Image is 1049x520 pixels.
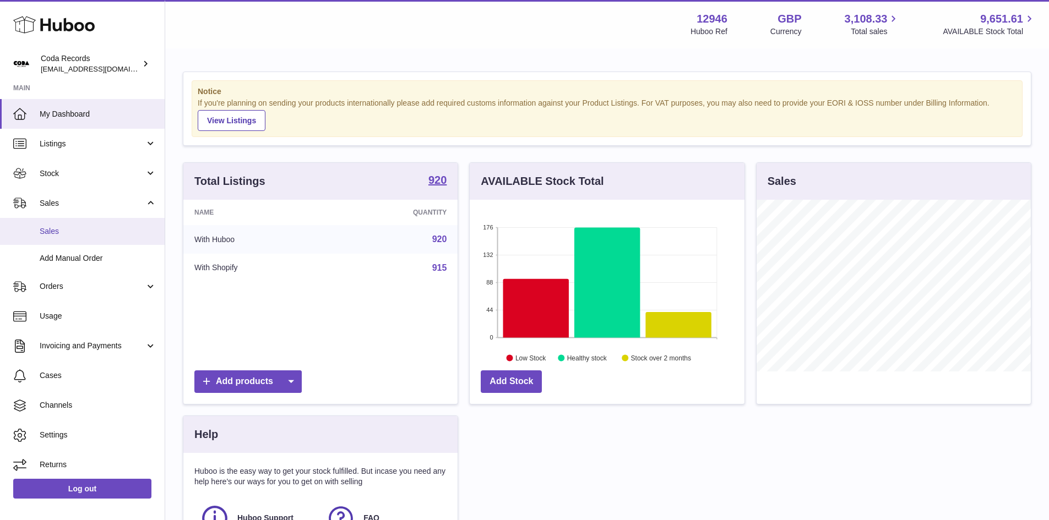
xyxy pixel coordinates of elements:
[845,12,888,26] span: 3,108.33
[481,370,542,393] a: Add Stock
[490,334,493,341] text: 0
[778,12,801,26] strong: GBP
[40,370,156,381] span: Cases
[194,370,302,393] a: Add products
[697,12,727,26] strong: 12946
[40,253,156,264] span: Add Manual Order
[198,98,1017,131] div: If you're planning on sending your products internationally please add required customs informati...
[428,174,447,185] strong: 920
[13,479,151,499] a: Log out
[40,168,145,179] span: Stock
[183,254,331,282] td: With Shopify
[845,12,900,37] a: 3,108.33 Total sales
[943,12,1036,37] a: 9,651.61 AVAILABLE Stock Total
[183,200,331,225] th: Name
[980,12,1023,26] span: 9,651.61
[851,26,900,37] span: Total sales
[768,174,796,189] h3: Sales
[40,198,145,209] span: Sales
[40,109,156,119] span: My Dashboard
[40,226,156,237] span: Sales
[631,354,691,362] text: Stock over 2 months
[40,459,156,470] span: Returns
[487,306,493,313] text: 44
[515,354,546,362] text: Low Stock
[194,466,447,487] p: Huboo is the easy way to get your stock fulfilled. But incase you need any help here's our ways f...
[481,174,604,189] h3: AVAILABLE Stock Total
[40,341,145,351] span: Invoicing and Payments
[194,174,265,189] h3: Total Listings
[40,139,145,149] span: Listings
[13,56,30,72] img: internalAdmin-12946@internal.huboo.com
[487,279,493,286] text: 88
[432,234,447,244] a: 920
[198,86,1017,97] strong: Notice
[567,354,607,362] text: Healthy stock
[41,53,140,74] div: Coda Records
[194,427,218,442] h3: Help
[40,281,145,292] span: Orders
[483,224,493,231] text: 176
[943,26,1036,37] span: AVAILABLE Stock Total
[40,311,156,321] span: Usage
[428,174,447,188] a: 920
[331,200,458,225] th: Quantity
[432,263,447,272] a: 915
[691,26,727,37] div: Huboo Ref
[483,251,493,258] text: 132
[770,26,802,37] div: Currency
[40,430,156,440] span: Settings
[198,110,265,131] a: View Listings
[40,400,156,410] span: Channels
[183,225,331,254] td: With Huboo
[41,64,162,73] span: [EMAIL_ADDRESS][DOMAIN_NAME]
